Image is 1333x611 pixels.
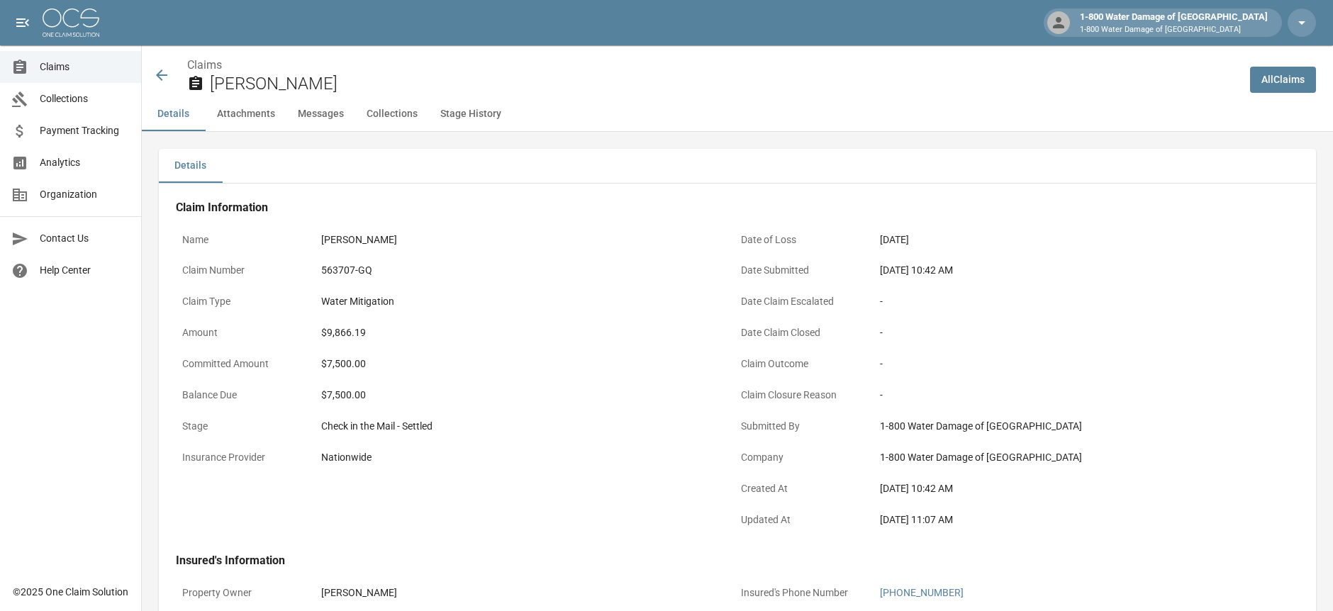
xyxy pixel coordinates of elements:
button: Details [159,149,223,183]
p: Claim Outcome [735,350,862,378]
div: [DATE] 10:42 AM [880,263,1270,278]
div: - [880,294,1270,309]
div: - [880,388,1270,403]
p: Balance Due [176,381,303,409]
p: Name [176,226,303,254]
div: [PERSON_NAME] [321,585,711,600]
span: Contact Us [40,231,130,246]
p: Stage [176,413,303,440]
div: anchor tabs [142,97,1333,131]
h4: Insured's Information [176,554,1276,568]
p: Claim Number [176,257,303,284]
div: Water Mitigation [321,294,711,309]
button: Details [142,97,206,131]
div: © 2025 One Claim Solution [13,585,128,599]
p: 1-800 Water Damage of [GEOGRAPHIC_DATA] [1080,24,1268,36]
div: $9,866.19 [321,325,711,340]
span: Payment Tracking [40,123,130,138]
button: Collections [355,97,429,131]
p: Amount [176,319,303,347]
button: Stage History [429,97,513,131]
p: Date Submitted [735,257,862,284]
div: 1-800 Water Damage of [GEOGRAPHIC_DATA] [1074,10,1273,35]
span: Claims [40,60,130,74]
a: AllClaims [1250,67,1316,93]
div: [DATE] [880,232,1270,247]
div: Check in the Mail - Settled [321,419,711,434]
p: Updated At [735,506,862,534]
span: Organization [40,187,130,202]
div: $7,500.00 [321,357,711,371]
h2: [PERSON_NAME] [210,74,1239,94]
img: ocs-logo-white-transparent.png [43,9,99,37]
p: Created At [735,475,862,503]
div: 563707-GQ [321,263,711,278]
p: Date Claim Closed [735,319,862,347]
h4: Claim Information [176,201,1276,215]
div: 1-800 Water Damage of [GEOGRAPHIC_DATA] [880,450,1270,465]
div: $7,500.00 [321,388,711,403]
p: Insurance Provider [176,444,303,471]
div: [DATE] 11:07 AM [880,512,1270,527]
div: Nationwide [321,450,711,465]
div: [DATE] 10:42 AM [880,481,1270,496]
button: Attachments [206,97,286,131]
p: Company [735,444,862,471]
p: Date Claim Escalated [735,288,862,315]
a: Claims [187,58,222,72]
p: Date of Loss [735,226,862,254]
p: Claim Closure Reason [735,381,862,409]
div: 1-800 Water Damage of [GEOGRAPHIC_DATA] [880,419,1270,434]
p: Committed Amount [176,350,303,378]
p: Property Owner [176,579,303,607]
div: details tabs [159,149,1316,183]
nav: breadcrumb [187,57,1239,74]
span: Analytics [40,155,130,170]
p: Insured's Phone Number [735,579,862,607]
div: - [880,357,1270,371]
button: open drawer [9,9,37,37]
span: Collections [40,91,130,106]
p: Claim Type [176,288,303,315]
div: [PERSON_NAME] [321,232,711,247]
div: - [880,325,1270,340]
span: Help Center [40,263,130,278]
p: Submitted By [735,413,862,440]
a: [PHONE_NUMBER] [880,587,964,598]
button: Messages [286,97,355,131]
